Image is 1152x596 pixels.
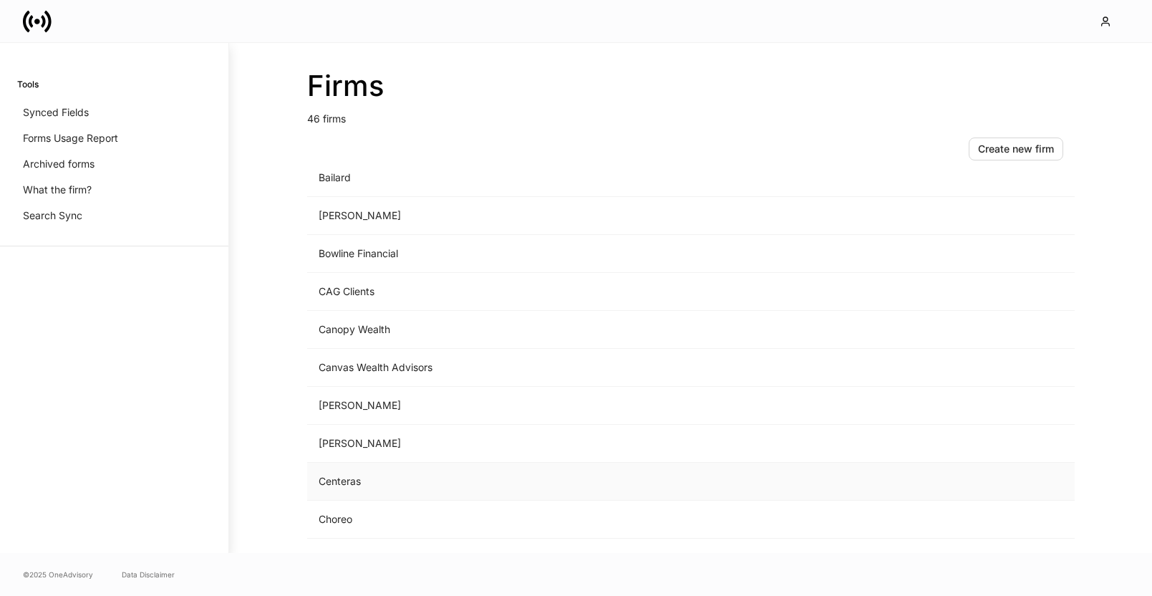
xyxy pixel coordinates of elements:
h2: Firms [307,69,1075,103]
td: CopperSky Wealth [307,539,837,577]
p: What the firm? [23,183,92,197]
a: Archived forms [17,151,211,177]
td: Bailard [307,159,837,197]
a: Forms Usage Report [17,125,211,151]
td: Canopy Wealth [307,311,837,349]
td: Centeras [307,463,837,501]
p: Forms Usage Report [23,131,118,145]
td: Canvas Wealth Advisors [307,349,837,387]
p: Search Sync [23,208,82,223]
div: Create new firm [978,144,1054,154]
td: [PERSON_NAME] [307,197,837,235]
td: Bowline Financial [307,235,837,273]
a: Search Sync [17,203,211,229]
a: What the firm? [17,177,211,203]
a: Synced Fields [17,100,211,125]
p: Archived forms [23,157,95,171]
h6: Tools [17,77,39,91]
a: Data Disclaimer [122,569,175,580]
td: CAG Clients [307,273,837,311]
td: [PERSON_NAME] [307,425,837,463]
td: [PERSON_NAME] [307,387,837,425]
p: Synced Fields [23,105,89,120]
td: Choreo [307,501,837,539]
span: © 2025 OneAdvisory [23,569,93,580]
button: Create new firm [969,138,1063,160]
p: 46 firms [307,103,1075,126]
